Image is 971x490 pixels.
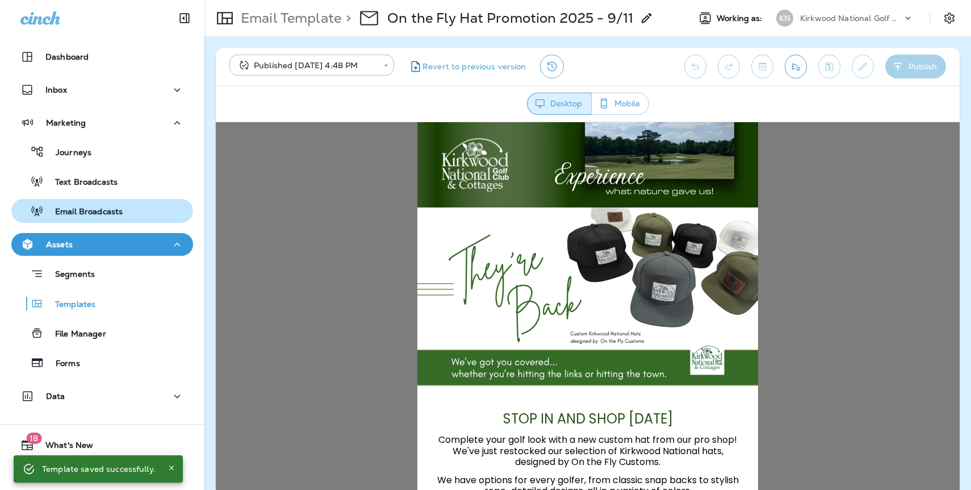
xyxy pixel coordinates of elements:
[591,93,649,115] button: Mobile
[42,459,156,479] div: Template saved successfully.
[11,233,193,256] button: Assets
[44,329,106,340] p: File Manager
[44,359,80,369] p: Forms
[11,261,193,286] button: Segments
[11,434,193,456] button: 18What's New
[800,14,902,23] p: Kirkwood National Golf Club
[223,311,521,346] span: Complete your golf look with a new custom hat from our pro shop! We've just restocked our selecti...
[11,292,193,315] button: Templates
[287,287,457,306] span: STOP IN AND SHOP [DATE]
[26,433,41,444] span: 18
[202,85,542,277] img: Kirkwood-National--On-the-Fly-Hats---blog.png
[341,10,351,27] p: >
[237,60,376,71] div: Published [DATE] 4:48 PM
[44,148,91,159] p: Journeys
[45,85,67,94] p: Inbox
[717,14,765,23] span: Working as:
[939,8,960,28] button: Settings
[44,177,118,188] p: Text Broadcasts
[236,10,341,27] p: Email Template
[11,461,193,484] button: Support
[11,140,193,164] button: Journeys
[11,199,193,223] button: Email Broadcasts
[44,269,95,281] p: Segments
[11,78,193,101] button: Inbox
[46,118,86,127] p: Marketing
[11,45,193,68] button: Dashboard
[46,392,65,401] p: Data
[221,351,523,375] span: We have options for every golfer, from classic snap backs to stylish rope-detailed designs, all i...
[422,61,526,72] span: Revert to previous version
[11,321,193,345] button: File Manager
[11,385,193,408] button: Data
[403,55,531,78] button: Revert to previous version
[165,461,178,475] button: Close
[785,55,807,78] button: Send test email
[34,441,93,454] span: What's New
[527,93,592,115] button: Desktop
[45,52,89,61] p: Dashboard
[387,10,633,27] p: On the Fly Hat Promotion 2025 - 9/11
[44,300,95,310] p: Templates
[169,7,200,30] button: Collapse Sidebar
[11,111,193,134] button: Marketing
[46,240,73,249] p: Assets
[44,207,123,218] p: Email Broadcasts
[11,351,193,375] button: Forms
[540,55,564,78] button: View Changelog
[776,10,793,27] div: KN
[11,169,193,193] button: Text Broadcasts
